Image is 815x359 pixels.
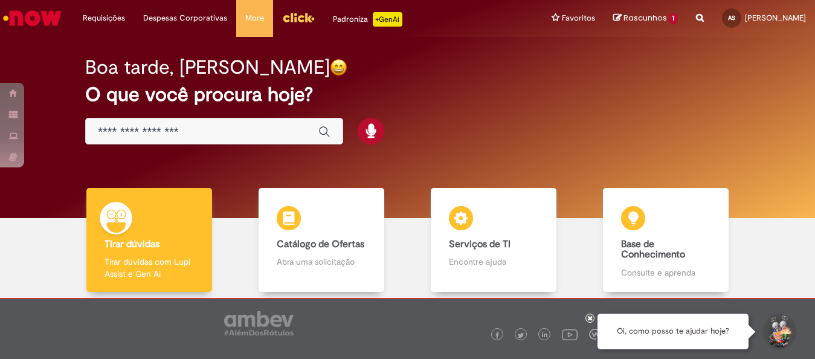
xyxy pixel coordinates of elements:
[613,13,678,24] a: Rascunhos
[449,256,538,268] p: Encontre ajuda
[245,12,264,24] span: More
[728,14,735,22] span: AS
[518,332,524,338] img: logo_footer_twitter.png
[542,332,548,339] img: logo_footer_linkedin.png
[579,188,752,293] a: Base de Conhecimento Consulte e aprenda
[1,6,63,30] img: ServiceNow
[449,238,511,250] b: Serviços de TI
[105,238,159,250] b: Tirar dúvidas
[562,326,578,342] img: logo_footer_youtube.png
[669,13,678,24] span: 1
[63,188,236,293] a: Tirar dúvidas Tirar dúvidas com Lupi Assist e Gen Ai
[282,8,315,27] img: click_logo_yellow_360x200.png
[494,332,500,338] img: logo_footer_facebook.png
[589,329,600,340] img: logo_footer_workplace.png
[621,267,710,279] p: Consulte e aprenda
[330,59,347,76] img: happy-face.png
[333,12,402,27] div: Padroniza
[623,12,667,24] span: Rascunhos
[621,238,685,261] b: Base de Conhecimento
[562,12,595,24] span: Favoritos
[224,311,294,335] img: logo_footer_ambev_rotulo_gray.png
[277,256,366,268] p: Abra uma solicitação
[85,57,330,78] h2: Boa tarde, [PERSON_NAME]
[373,12,402,27] p: +GenAi
[745,13,806,23] span: [PERSON_NAME]
[236,188,408,293] a: Catálogo de Ofertas Abra uma solicitação
[143,12,227,24] span: Despesas Corporativas
[598,314,749,349] div: Oi, como posso te ajudar hoje?
[85,84,730,105] h2: O que você procura hoje?
[105,256,194,280] p: Tirar dúvidas com Lupi Assist e Gen Ai
[277,238,364,250] b: Catálogo de Ofertas
[761,314,797,350] button: Iniciar Conversa de Suporte
[408,188,580,293] a: Serviços de TI Encontre ajuda
[83,12,125,24] span: Requisições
